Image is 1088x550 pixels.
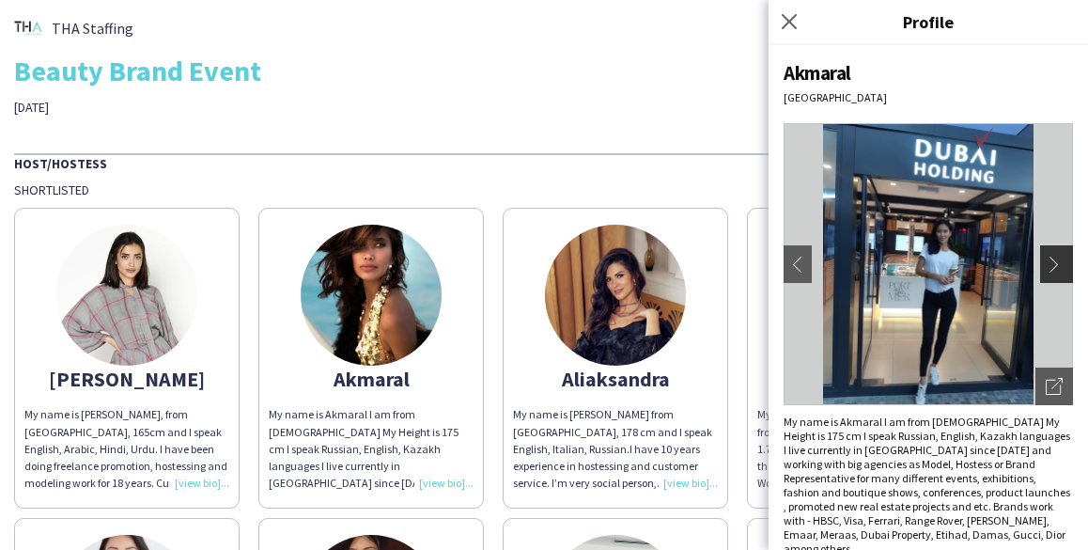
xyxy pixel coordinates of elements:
[513,406,718,492] div: My name is [PERSON_NAME] from [GEOGRAPHIC_DATA], 178 cm and I speak English, Italian, Russian.I h...
[52,20,133,37] span: THA Staffing
[14,181,1074,198] div: Shortlisted
[14,14,42,42] img: thumb-ef3d73f1-cdfe-4bb9-83c3-adfe81583702.png
[14,99,385,116] div: [DATE]
[301,225,442,366] img: thumb-5fa97999aec46.jpg
[513,370,718,387] div: Aliaksandra
[769,9,1088,34] h3: Profile
[784,123,1073,405] img: Crew avatar or photo
[545,225,686,366] img: thumb-6569067193249.png
[269,370,474,387] div: Akmaral
[24,406,229,492] div: My name is [PERSON_NAME], from [GEOGRAPHIC_DATA], 165cm and I speak English, Arabic, Hindi, Urdu....
[14,56,1074,85] div: Beauty Brand Event
[784,90,1073,104] div: [GEOGRAPHIC_DATA]
[1035,368,1073,405] div: Open photos pop-in
[784,60,1073,86] div: Akmaral
[269,406,474,492] div: My name is Akmaral I am from [DEMOGRAPHIC_DATA] My Height is 175 cm I speak Russian, English, Kaz...
[56,225,197,366] img: thumb-65aa2df93c2ff.jpeg
[757,370,962,387] div: [PERSON_NAME]
[24,370,229,387] div: [PERSON_NAME]
[757,406,962,492] div: My name is [PERSON_NAME], and I am from [DEMOGRAPHIC_DATA]. My height is 1.75cm. I am a person wh...
[14,153,1074,172] div: Host/Hostess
